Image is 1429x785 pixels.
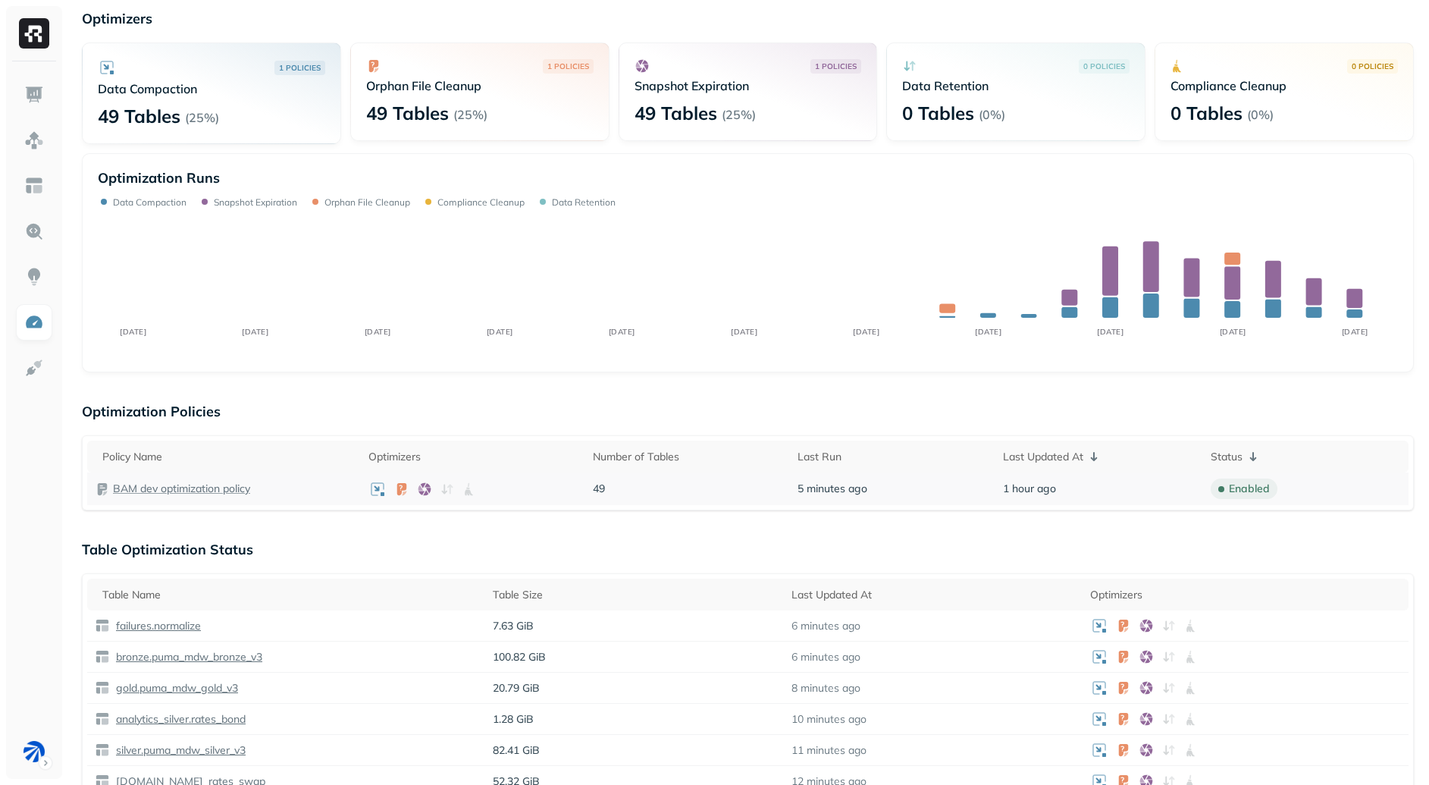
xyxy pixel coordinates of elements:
[791,712,866,727] p: 10 minutes ago
[24,176,44,196] img: Asset Explorer
[609,327,635,337] tspan: [DATE]
[110,743,246,758] a: silver.puma_mdw_silver_v3
[113,681,238,696] p: gold.puma_mdw_gold_v3
[1342,327,1368,337] tspan: [DATE]
[82,541,1414,558] p: Table Optimization Status
[113,196,186,208] p: Data Compaction
[110,681,238,696] a: gold.puma_mdw_gold_v3
[82,403,1414,420] p: Optimization Policies
[110,619,201,633] a: failures.normalize
[279,62,321,74] p: 1 POLICIES
[798,482,867,496] span: 5 minutes ago
[791,588,1075,602] div: Last Updated At
[493,588,776,602] div: Table Size
[798,450,988,464] div: Last Run
[1211,447,1401,466] div: Status
[1090,588,1402,602] div: Optimizers
[791,650,860,664] p: 6 minutes ago
[979,107,1005,122] p: ( 0% )
[24,221,44,241] img: Query Explorer
[1083,61,1125,72] p: 0 POLICIES
[24,267,44,287] img: Insights
[1003,482,1056,496] span: 1 hour ago
[1229,482,1270,496] p: enabled
[214,196,297,208] p: Snapshot Expiration
[113,743,246,758] p: silver.puma_mdw_silver_v3
[120,327,146,337] tspan: [DATE]
[113,712,246,727] p: analytics_silver.rates_bond
[95,618,110,633] img: table
[24,358,44,378] img: Integrations
[493,743,776,758] p: 82.41 GiB
[493,681,776,696] p: 20.79 GiB
[493,650,776,664] p: 100.82 GiB
[635,101,717,125] p: 49 Tables
[98,81,325,96] p: Data Compaction
[366,101,449,125] p: 49 Tables
[1220,327,1246,337] tspan: [DATE]
[82,10,1414,27] p: Optimizers
[242,327,268,337] tspan: [DATE]
[453,107,487,122] p: ( 25% )
[98,104,180,128] p: 49 Tables
[815,61,857,72] p: 1 POLICIES
[1097,327,1123,337] tspan: [DATE]
[95,649,110,664] img: table
[24,85,44,105] img: Dashboard
[902,101,974,125] p: 0 Tables
[1170,78,1398,93] p: Compliance Cleanup
[102,450,353,464] div: Policy Name
[635,78,862,93] p: Snapshot Expiration
[593,482,783,496] p: 49
[731,327,757,337] tspan: [DATE]
[1170,101,1243,125] p: 0 Tables
[975,327,1001,337] tspan: [DATE]
[1247,107,1274,122] p: ( 0% )
[547,61,589,72] p: 1 POLICIES
[365,327,391,337] tspan: [DATE]
[113,482,250,496] a: BAM dev optimization policy
[493,619,776,633] p: 7.63 GiB
[368,450,578,464] div: Optimizers
[95,743,110,758] img: table
[1003,447,1196,466] div: Last Updated At
[552,196,616,208] p: Data Retention
[113,619,201,633] p: failures.normalize
[902,78,1130,93] p: Data Retention
[493,712,776,727] p: 1.28 GiB
[24,741,45,762] img: BAM Dev
[95,711,110,727] img: table
[95,680,110,696] img: table
[437,196,525,208] p: Compliance Cleanup
[487,327,513,337] tspan: [DATE]
[1352,61,1393,72] p: 0 POLICIES
[98,169,220,187] p: Optimization Runs
[24,130,44,150] img: Assets
[791,619,860,633] p: 6 minutes ago
[791,743,866,758] p: 11 minutes ago
[366,78,594,93] p: Orphan File Cleanup
[185,110,219,125] p: ( 25% )
[24,312,44,332] img: Optimization
[324,196,410,208] p: Orphan File Cleanup
[102,588,478,602] div: Table Name
[593,450,783,464] div: Number of Tables
[791,681,860,696] p: 8 minutes ago
[19,18,49,49] img: Ryft
[113,650,262,664] p: bronze.puma_mdw_bronze_v3
[110,650,262,664] a: bronze.puma_mdw_bronze_v3
[853,327,879,337] tspan: [DATE]
[722,107,756,122] p: ( 25% )
[110,712,246,727] a: analytics_silver.rates_bond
